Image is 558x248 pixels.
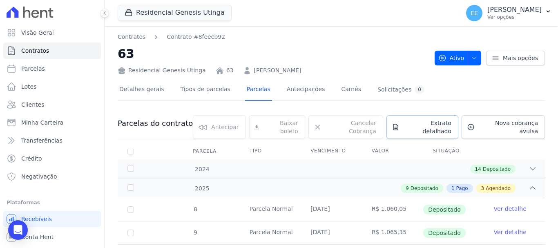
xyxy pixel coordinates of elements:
[3,229,101,245] a: Conta Hent
[7,198,98,208] div: Plataformas
[240,221,301,244] td: Parcela Normal
[118,33,225,41] nav: Breadcrumb
[503,54,538,62] span: Mais opções
[339,79,363,101] a: Carnês
[240,143,301,160] th: Tipo
[245,79,272,101] a: Parcelas
[21,172,57,181] span: Negativação
[435,51,482,65] button: Ativo
[494,228,527,236] a: Ver detalhe
[127,206,134,213] input: Só é possível selecionar pagamentos em aberto
[494,205,527,213] a: Ver detalhe
[386,115,458,139] a: Extrato detalhado
[118,79,166,101] a: Detalhes gerais
[21,136,62,145] span: Transferências
[21,101,44,109] span: Clientes
[462,115,545,139] a: Nova cobrança avulsa
[362,221,423,244] td: R$ 1.065,35
[460,2,558,25] button: EE [PERSON_NAME] Ver opções
[21,215,52,223] span: Recebíveis
[423,205,466,214] span: Depositado
[362,143,423,160] th: Valor
[301,143,362,160] th: Vencimento
[486,185,511,192] span: Agendado
[118,33,145,41] a: Contratos
[451,185,455,192] span: 1
[21,233,54,241] span: Conta Hent
[118,66,206,75] div: Residencial Genesis Utinga
[406,185,409,192] span: 9
[21,118,63,127] span: Minha Carteira
[415,86,424,94] div: 0
[118,33,428,41] nav: Breadcrumb
[21,83,37,91] span: Lotes
[478,119,538,135] span: Nova cobrança avulsa
[3,211,101,227] a: Recebíveis
[127,230,134,236] input: Só é possível selecionar pagamentos em aberto
[8,220,28,240] div: Open Intercom Messenger
[21,154,42,163] span: Crédito
[254,66,301,75] a: [PERSON_NAME]
[3,25,101,41] a: Visão Geral
[3,150,101,167] a: Crédito
[21,47,49,55] span: Contratos
[301,221,362,244] td: [DATE]
[376,79,426,101] a: Solicitações0
[3,78,101,95] a: Lotes
[403,119,451,135] span: Extrato detalhado
[483,165,511,173] span: Depositado
[3,114,101,131] a: Minha Carteira
[21,65,45,73] span: Parcelas
[487,14,542,20] p: Ver opções
[21,29,54,37] span: Visão Geral
[487,6,542,14] p: [PERSON_NAME]
[118,118,193,128] h3: Parcelas do contrato
[471,10,478,16] span: EE
[456,185,468,192] span: Pago
[167,33,225,41] a: Contrato #8feecb92
[301,198,362,221] td: [DATE]
[481,185,484,192] span: 3
[362,198,423,221] td: R$ 1.060,05
[240,198,301,221] td: Parcela Normal
[3,168,101,185] a: Negativação
[411,185,438,192] span: Depositado
[486,51,545,65] a: Mais opções
[118,45,428,63] h2: 63
[193,206,197,212] span: 8
[475,165,481,173] span: 14
[438,51,464,65] span: Ativo
[3,96,101,113] a: Clientes
[3,42,101,59] a: Contratos
[285,79,327,101] a: Antecipações
[423,143,484,160] th: Situação
[183,143,226,159] div: Parcela
[423,228,466,238] span: Depositado
[118,5,232,20] button: Residencial Genesis Utinga
[3,60,101,77] a: Parcelas
[226,66,234,75] a: 63
[3,132,101,149] a: Transferências
[193,229,197,236] span: 9
[377,86,424,94] div: Solicitações
[179,79,232,101] a: Tipos de parcelas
